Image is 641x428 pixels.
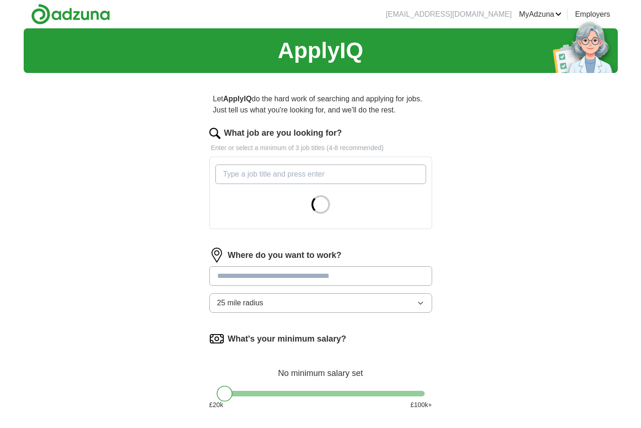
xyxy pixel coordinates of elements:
span: £ 20 k [209,400,223,410]
p: Enter or select a minimum of 3 job titles (4-8 recommended) [209,143,432,153]
span: 25 mile radius [217,297,264,309]
img: search.png [209,128,220,139]
strong: ApplyIQ [223,95,252,103]
p: Let do the hard work of searching and applying for jobs. Just tell us what you're looking for, an... [209,90,432,119]
a: MyAdzuna [519,9,562,20]
label: What's your minimum salary? [228,333,346,345]
div: No minimum salary set [209,357,432,380]
button: 25 mile radius [209,293,432,313]
label: What job are you looking for? [224,127,342,139]
label: Where do you want to work? [228,249,342,262]
img: location.png [209,248,224,263]
img: Adzuna logo [31,4,110,25]
img: salary.png [209,331,224,346]
h1: ApplyIQ [278,34,363,67]
a: Employers [575,9,610,20]
span: £ 100 k+ [410,400,432,410]
input: Type a job title and press enter [215,165,426,184]
li: [EMAIL_ADDRESS][DOMAIN_NAME] [386,9,512,20]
